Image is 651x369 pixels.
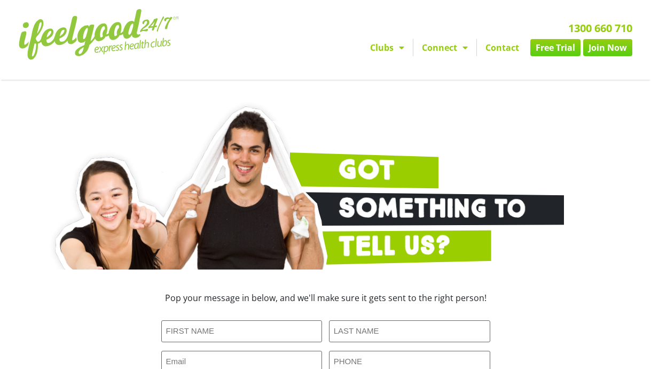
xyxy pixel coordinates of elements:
a: Free Trial [530,39,581,56]
a: Connect [413,39,476,56]
a: Join Now [583,39,632,56]
input: LAST NAME [329,320,490,342]
nav: Menu [237,39,632,56]
h3: Pop your message in below, and we'll make sure it gets sent to the right person! [91,294,561,302]
input: FIRST NAME [161,320,323,342]
a: Clubs [362,39,413,56]
a: Contact [477,39,528,56]
a: 1300 660 710 [568,21,632,35]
